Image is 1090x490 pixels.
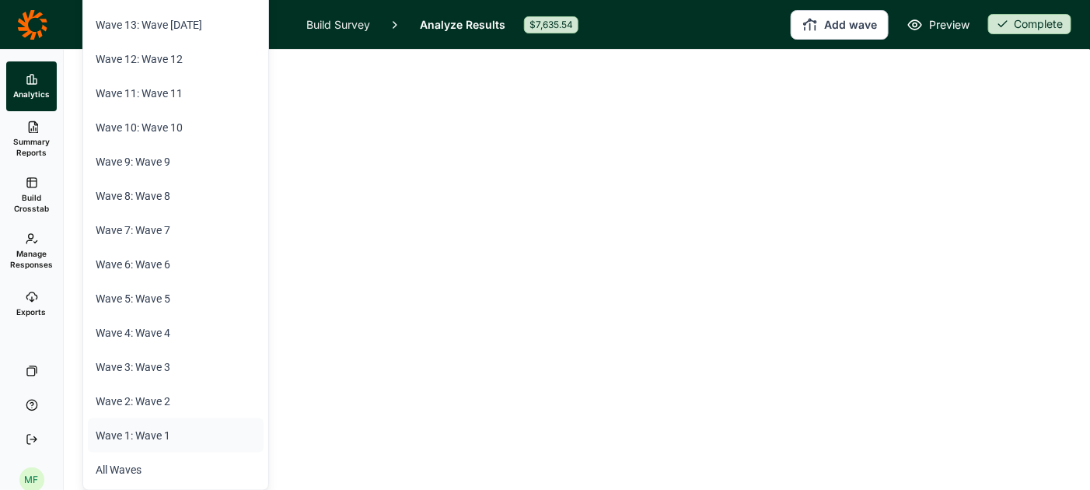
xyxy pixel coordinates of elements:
a: Build Crosstab [6,167,57,223]
span: Build Crosstab [12,192,51,214]
li: Wave 9: Wave 9 [88,145,264,179]
div: $7,635.54 [524,16,578,33]
li: Wave 7: Wave 7 [88,213,264,247]
div: Complete [988,14,1071,34]
li: Wave 5: Wave 5 [88,282,264,316]
li: Wave 1: Wave 1 [88,418,264,453]
li: Wave 6: Wave 6 [88,247,264,282]
span: Manage Responses [10,248,53,270]
li: Wave 4: Wave 4 [88,316,264,350]
li: Wave 2: Wave 2 [88,384,264,418]
li: All Waves [88,453,264,487]
button: Add wave [791,10,889,40]
button: Complete [988,14,1071,36]
a: Analytics [6,61,57,111]
span: Exports [17,306,47,317]
li: Wave 10: Wave 10 [88,110,264,145]
a: Manage Responses [6,223,57,279]
li: Wave 12: Wave 12 [88,42,264,76]
a: Exports [6,279,57,329]
li: Wave 3: Wave 3 [88,350,264,384]
span: Preview [929,16,969,34]
a: Summary Reports [6,111,57,167]
li: Wave 11: Wave 11 [88,76,264,110]
span: Summary Reports [12,136,51,158]
a: Preview [907,16,969,34]
span: Analytics [13,89,50,100]
li: Wave 13: Wave [DATE] [88,8,264,42]
li: Wave 8: Wave 8 [88,179,264,213]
